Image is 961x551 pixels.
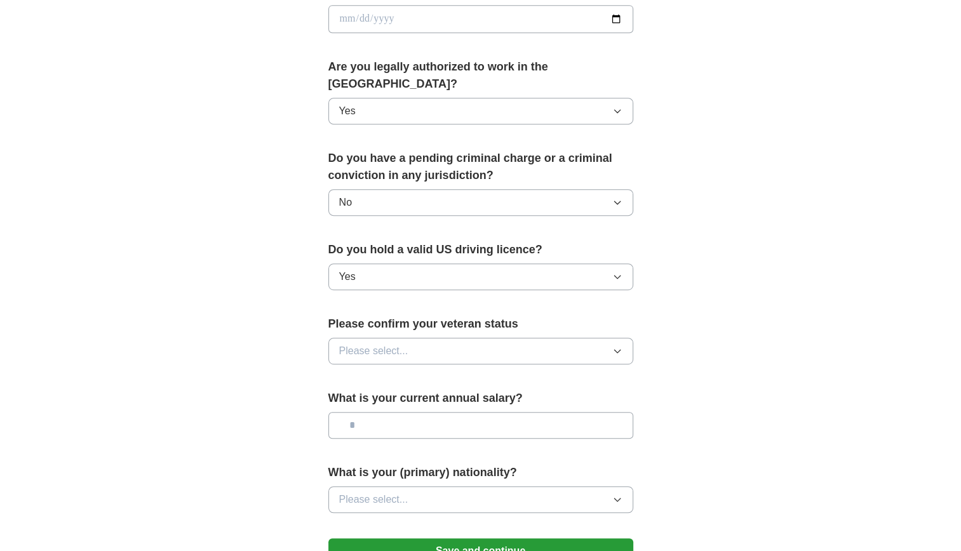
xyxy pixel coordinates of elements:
button: No [328,189,633,216]
span: Yes [339,269,356,284]
label: Do you hold a valid US driving licence? [328,241,633,258]
label: Do you have a pending criminal charge or a criminal conviction in any jurisdiction? [328,150,633,184]
label: What is your current annual salary? [328,390,633,407]
span: Please select... [339,343,408,359]
label: Are you legally authorized to work in the [GEOGRAPHIC_DATA]? [328,58,633,93]
span: Yes [339,103,356,119]
button: Yes [328,263,633,290]
label: What is your (primary) nationality? [328,464,633,481]
label: Please confirm your veteran status [328,315,633,333]
button: Yes [328,98,633,124]
span: Please select... [339,492,408,507]
button: Please select... [328,486,633,513]
span: No [339,195,352,210]
button: Please select... [328,338,633,364]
